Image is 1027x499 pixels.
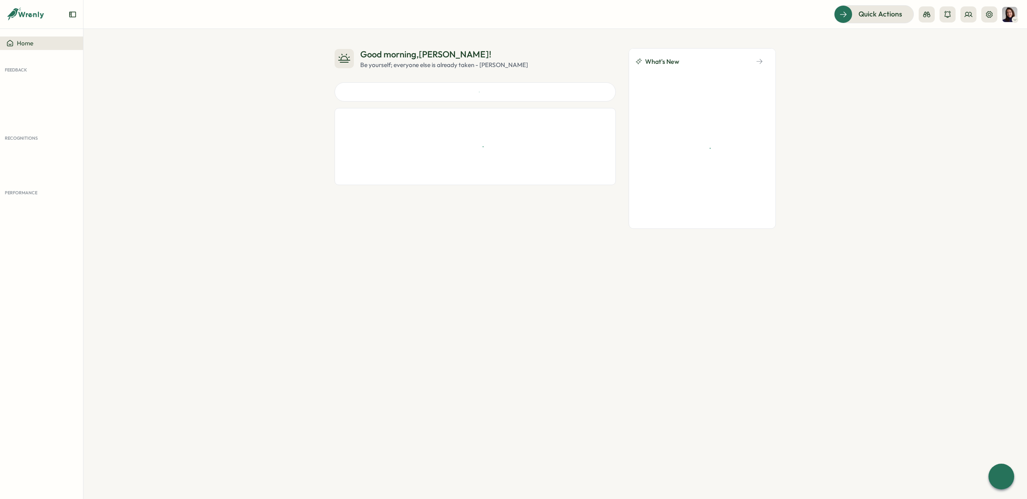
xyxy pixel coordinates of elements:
[834,5,914,23] button: Quick Actions
[69,10,77,18] button: Expand sidebar
[360,61,528,69] div: Be yourself; everyone else is already taken - [PERSON_NAME]
[17,39,33,47] span: Home
[1002,7,1017,22] img: Viktoria Korzhova
[859,9,902,19] span: Quick Actions
[645,57,679,67] span: What's New
[360,48,528,61] div: Good morning , [PERSON_NAME] !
